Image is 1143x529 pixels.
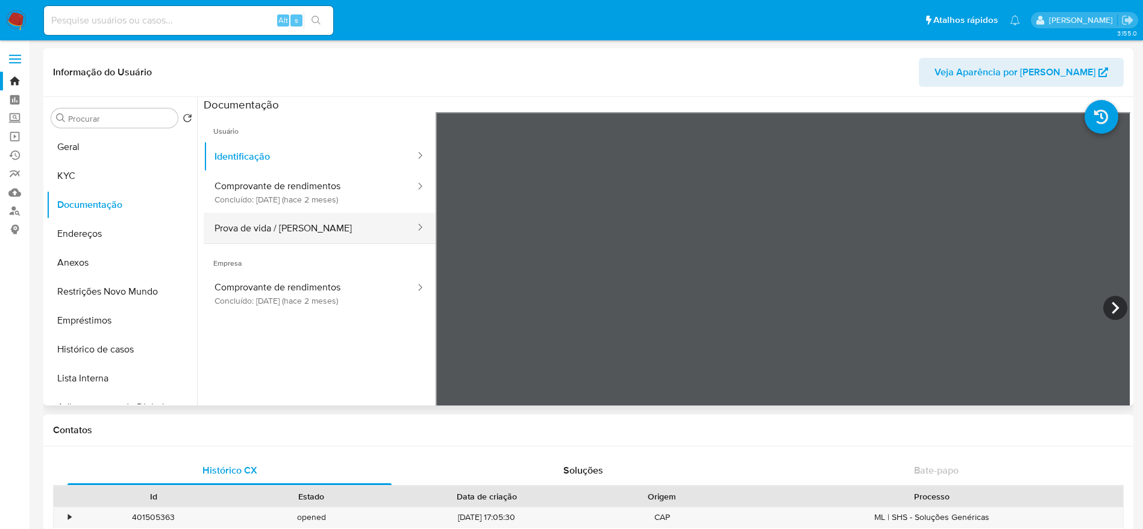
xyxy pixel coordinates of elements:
div: ML | SHS - Soluções Genéricas [741,507,1123,527]
p: eduardo.dutra@mercadolivre.com [1049,14,1117,26]
div: opened [233,507,390,527]
input: Pesquise usuários ou casos... [44,13,333,28]
button: Empréstimos [46,306,197,335]
div: [DATE] 17:05:30 [390,507,583,527]
span: Alt [278,14,288,26]
div: Processo [750,490,1115,502]
button: Restrições Novo Mundo [46,277,197,306]
div: CAP [583,507,741,527]
button: KYC [46,161,197,190]
a: Notificações [1010,15,1020,25]
button: Procurar [56,113,66,123]
button: Documentação [46,190,197,219]
input: Procurar [68,113,173,124]
span: Histórico CX [202,463,257,477]
div: 401505363 [75,507,233,527]
a: Sair [1121,14,1134,27]
button: Endereços [46,219,197,248]
h1: Contatos [53,424,1124,436]
button: search-icon [304,12,328,29]
button: Histórico de casos [46,335,197,364]
span: Atalhos rápidos [933,14,998,27]
div: Id [83,490,224,502]
div: Origem [592,490,733,502]
div: Estado [241,490,382,502]
div: • [68,512,71,523]
button: Retornar ao pedido padrão [183,113,192,127]
button: Lista Interna [46,364,197,393]
button: Adiantamentos de Dinheiro [46,393,197,422]
button: Anexos [46,248,197,277]
span: Soluções [563,463,603,477]
span: Bate-papo [914,463,959,477]
span: Veja Aparência por [PERSON_NAME] [935,58,1095,87]
button: Geral [46,133,197,161]
span: s [295,14,298,26]
div: Data de criação [399,490,575,502]
button: Veja Aparência por [PERSON_NAME] [919,58,1124,87]
h1: Informação do Usuário [53,66,152,78]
